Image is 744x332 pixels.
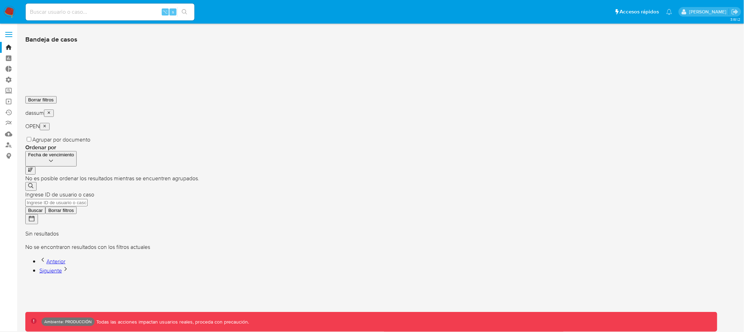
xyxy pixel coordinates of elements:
[162,8,168,15] span: ⌥
[172,8,174,15] span: s
[620,8,659,15] span: Accesos rápidos
[95,319,249,325] p: Todas las acciones impactan usuarios reales, proceda con precaución.
[26,7,194,17] input: Buscar usuario o caso...
[689,8,729,15] p: diego.assum@mercadolibre.com
[666,9,672,15] a: Notificaciones
[177,7,192,17] button: search-icon
[731,8,739,15] a: Salir
[44,320,92,323] p: Ambiente: PRODUCCIÓN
